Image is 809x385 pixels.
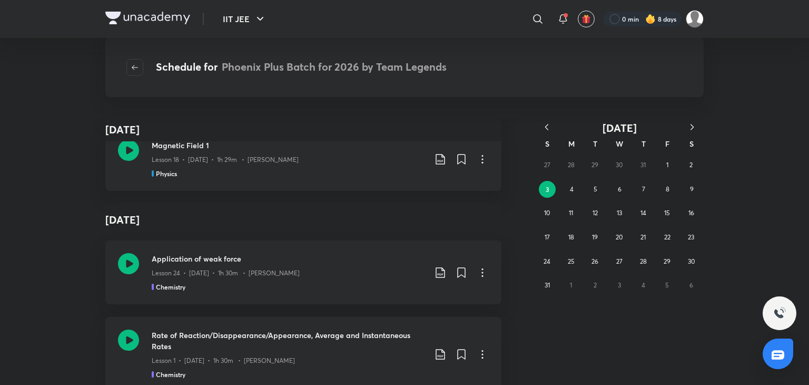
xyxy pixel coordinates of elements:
[105,12,190,24] img: Company Logo
[539,181,556,198] button: August 3, 2025
[587,229,604,246] button: August 19, 2025
[635,181,652,198] button: August 7, 2025
[558,121,680,134] button: [DATE]
[593,209,598,217] abbr: August 12, 2025
[664,209,670,217] abbr: August 15, 2025
[545,233,550,241] abbr: August 17, 2025
[545,281,550,289] abbr: August 31, 2025
[659,181,676,198] button: August 8, 2025
[152,268,300,278] p: Lesson 24 • [DATE] • 1h 30m • [PERSON_NAME]
[563,205,579,222] button: August 11, 2025
[688,257,695,265] abbr: August 30, 2025
[105,204,501,236] h4: [DATE]
[689,139,694,149] abbr: Saturday
[105,122,140,138] h4: [DATE]
[640,257,647,265] abbr: August 28, 2025
[544,209,550,217] abbr: August 10, 2025
[659,253,676,270] button: August 29, 2025
[616,257,623,265] abbr: August 27, 2025
[539,253,556,270] button: August 24, 2025
[642,139,646,149] abbr: Thursday
[563,253,579,270] button: August 25, 2025
[581,14,591,24] img: avatar
[105,127,501,191] a: Magnetic Field 1Lesson 18 • [DATE] • 1h 29m • [PERSON_NAME]Physics
[593,139,597,149] abbr: Tuesday
[683,205,699,222] button: August 16, 2025
[611,205,628,222] button: August 13, 2025
[689,161,693,169] abbr: August 2, 2025
[105,240,501,304] a: Application of weak forceLesson 24 • [DATE] • 1h 30m • [PERSON_NAME]Chemistry
[545,139,549,149] abbr: Sunday
[152,155,299,165] p: Lesson 18 • [DATE] • 1h 29m • [PERSON_NAME]
[570,185,574,193] abbr: August 4, 2025
[635,253,652,270] button: August 28, 2025
[591,257,598,265] abbr: August 26, 2025
[683,253,699,270] button: August 30, 2025
[686,10,704,28] img: Shreyas Bhanu
[616,233,623,241] abbr: August 20, 2025
[659,229,676,246] button: August 22, 2025
[592,233,598,241] abbr: August 19, 2025
[569,209,573,217] abbr: August 11, 2025
[683,229,699,246] button: August 23, 2025
[568,139,575,149] abbr: Monday
[665,139,669,149] abbr: Friday
[616,139,623,149] abbr: Wednesday
[568,233,574,241] abbr: August 18, 2025
[664,257,670,265] abbr: August 29, 2025
[587,181,604,198] button: August 5, 2025
[152,356,295,365] p: Lesson 1 • [DATE] • 1h 30m • [PERSON_NAME]
[156,370,185,379] h5: Chemistry
[156,169,177,178] h5: Physics
[546,185,549,194] abbr: August 3, 2025
[664,233,670,241] abbr: August 22, 2025
[539,229,556,246] button: August 17, 2025
[642,185,645,193] abbr: August 7, 2025
[152,253,426,264] h3: Application of weak force
[640,209,646,217] abbr: August 14, 2025
[222,60,447,74] span: Phoenix Plus Batch for 2026 by Team Legends
[156,59,447,76] h4: Schedule for
[611,229,628,246] button: August 20, 2025
[544,257,550,265] abbr: August 24, 2025
[568,257,575,265] abbr: August 25, 2025
[587,205,604,222] button: August 12, 2025
[773,307,786,320] img: ttu
[594,185,597,193] abbr: August 5, 2025
[635,205,652,222] button: August 14, 2025
[105,12,190,27] a: Company Logo
[640,233,646,241] abbr: August 21, 2025
[216,8,273,30] button: IIT JEE
[645,14,656,24] img: streak
[578,11,595,27] button: avatar
[688,233,694,241] abbr: August 23, 2025
[683,181,700,198] button: August 9, 2025
[666,185,669,193] abbr: August 8, 2025
[539,205,556,222] button: August 10, 2025
[688,209,694,217] abbr: August 16, 2025
[666,161,668,169] abbr: August 1, 2025
[563,181,580,198] button: August 4, 2025
[690,185,694,193] abbr: August 9, 2025
[603,121,637,135] span: [DATE]
[152,330,426,352] h3: Rate of Reaction/Disappearance/Appearance, Average and Instantaneous Rates
[635,229,652,246] button: August 21, 2025
[618,185,621,193] abbr: August 6, 2025
[659,205,676,222] button: August 15, 2025
[683,157,699,174] button: August 2, 2025
[156,282,185,292] h5: Chemistry
[539,277,556,294] button: August 31, 2025
[563,229,579,246] button: August 18, 2025
[152,140,426,151] h3: Magnetic Field 1
[617,209,622,217] abbr: August 13, 2025
[611,253,628,270] button: August 27, 2025
[611,181,628,198] button: August 6, 2025
[659,157,676,174] button: August 1, 2025
[587,253,604,270] button: August 26, 2025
